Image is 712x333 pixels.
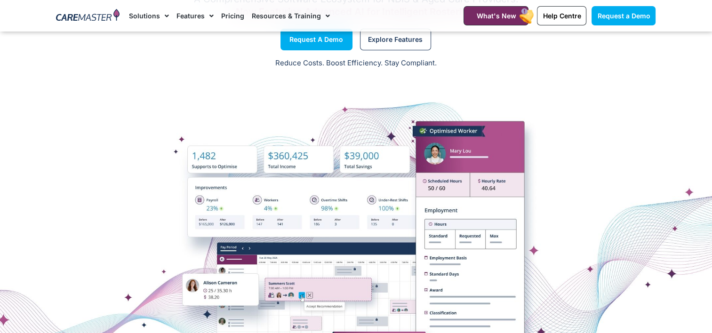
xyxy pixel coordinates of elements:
[592,6,656,25] a: Request a Demo
[543,12,581,20] span: Help Centre
[597,12,650,20] span: Request a Demo
[289,37,343,42] span: Request a Demo
[464,6,528,25] a: What's New
[476,12,516,20] span: What's New
[280,29,352,50] a: Request a Demo
[56,9,120,23] img: CareMaster Logo
[537,6,586,25] a: Help Centre
[368,37,423,42] span: Explore Features
[6,58,706,69] p: Reduce Costs. Boost Efficiency. Stay Compliant.
[360,29,431,50] a: Explore Features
